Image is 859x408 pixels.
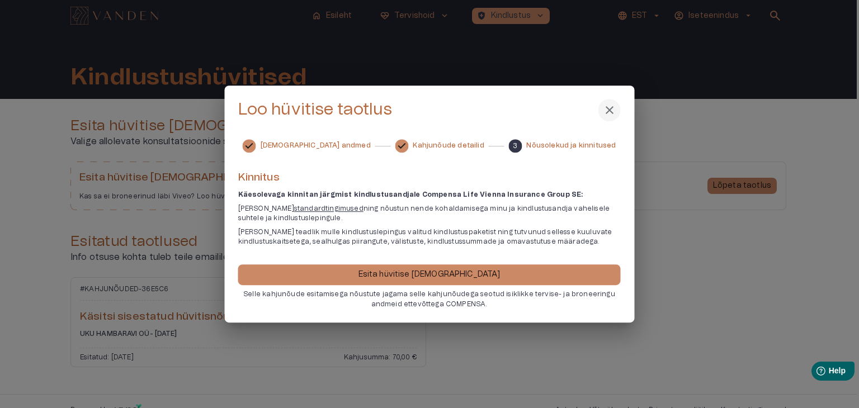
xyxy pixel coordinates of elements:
p: Käesolevaga kinnitan järgmist kindlustusandjale Compensa Life Vienna Insurance Group SE: [238,190,621,200]
span: [DEMOGRAPHIC_DATA] andmed [261,141,371,151]
p: Selle kahjunõude esitamisega nõustute jagama selle kahjunõudega seotud isiklikke tervise- ja bron... [238,290,621,309]
span: Nõusolekud ja kinnitused [526,141,616,151]
span: Kahjunõude detailid [413,141,484,151]
text: 3 [513,143,517,149]
button: sulge menüü [598,99,621,121]
p: [PERSON_NAME] teadlik mulle kindlustuslepingus valitud kindlustuspaketist ning tutvunud sellesse ... [238,227,621,246]
div: [PERSON_NAME] ning nõustun nende kohaldamisega minu ja kindlustusandja vahelisele suhtele ja kind... [238,204,621,223]
span: close [603,103,616,117]
a: standardtingimused [294,205,364,212]
p: Esita hüvitise [DEMOGRAPHIC_DATA] [358,269,501,281]
iframe: Help widget launcher [772,357,859,388]
h3: Loo hüvitise taotlus [238,101,393,120]
h6: Kinnitus [238,170,621,186]
button: Esita hüvitise [DEMOGRAPHIC_DATA] [238,265,621,286]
